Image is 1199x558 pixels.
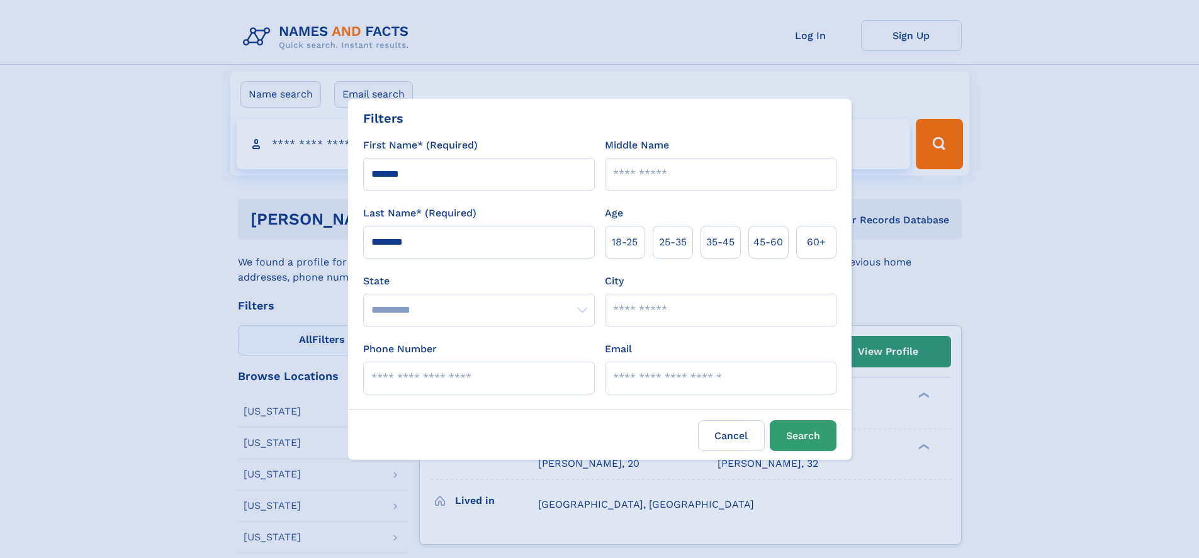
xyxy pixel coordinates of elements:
[363,274,595,289] label: State
[807,235,826,250] span: 60+
[363,138,478,153] label: First Name* (Required)
[698,420,765,451] label: Cancel
[363,342,437,357] label: Phone Number
[363,206,476,221] label: Last Name* (Required)
[706,235,735,250] span: 35‑45
[363,109,403,128] div: Filters
[612,235,638,250] span: 18‑25
[605,274,624,289] label: City
[753,235,783,250] span: 45‑60
[770,420,836,451] button: Search
[659,235,687,250] span: 25‑35
[605,138,669,153] label: Middle Name
[605,206,623,221] label: Age
[605,342,632,357] label: Email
